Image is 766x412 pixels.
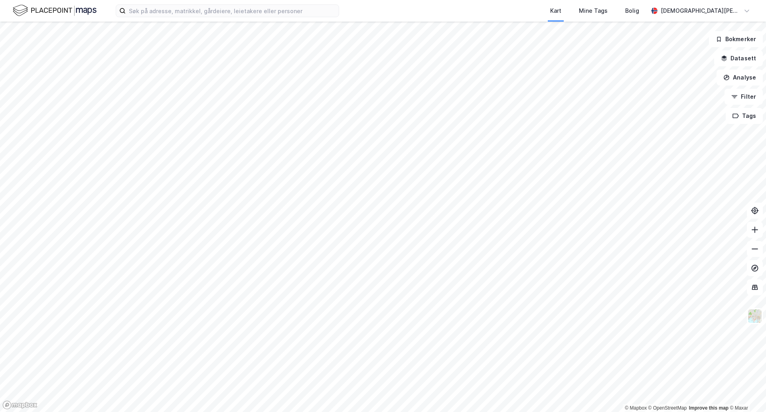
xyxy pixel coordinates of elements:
[717,70,763,86] button: Analyse
[126,5,339,17] input: Søk på adresse, matrikkel, gårdeiere, leietakere eller personer
[625,6,639,16] div: Bolig
[579,6,608,16] div: Mine Tags
[689,405,728,411] a: Improve this map
[648,405,687,411] a: OpenStreetMap
[709,31,763,47] button: Bokmerker
[13,4,97,18] img: logo.f888ab2527a4732fd821a326f86c7f29.svg
[714,50,763,66] button: Datasett
[2,400,38,410] a: Mapbox homepage
[661,6,740,16] div: [DEMOGRAPHIC_DATA][PERSON_NAME]
[550,6,561,16] div: Kart
[725,89,763,105] button: Filter
[625,405,647,411] a: Mapbox
[726,108,763,124] button: Tags
[726,374,766,412] iframe: Chat Widget
[726,374,766,412] div: Kontrollprogram for chat
[747,309,762,324] img: Z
